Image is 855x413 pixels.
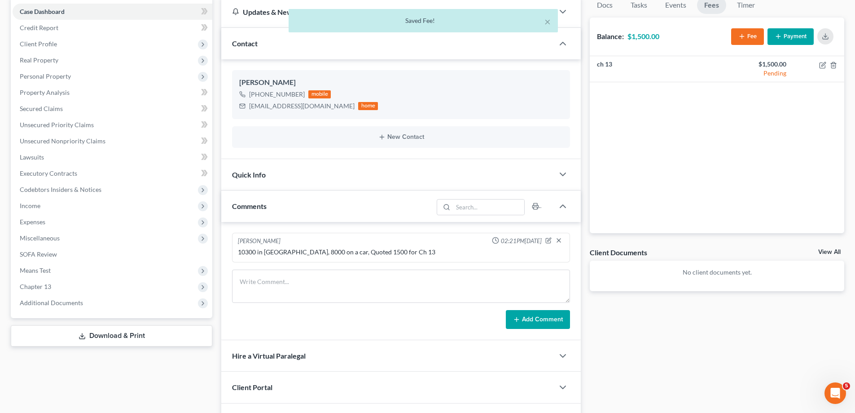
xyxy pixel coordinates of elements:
div: $1,500.00 [724,60,786,69]
span: Quick Info [232,170,266,179]
span: Unsecured Nonpriority Claims [20,137,105,145]
span: Hire a Virtual Paralegal [232,351,306,360]
span: Codebtors Insiders & Notices [20,186,101,193]
div: mobile [308,90,331,98]
a: Case Dashboard [13,4,212,20]
div: [PERSON_NAME] [239,77,563,88]
span: Unsecured Priority Claims [20,121,94,129]
span: Client Profile [20,40,57,48]
span: Property Analysis [20,89,70,96]
span: Comments [232,202,267,210]
a: SOFA Review [13,246,212,262]
div: [EMAIL_ADDRESS][DOMAIN_NAME] [249,102,355,111]
span: Client Portal [232,383,272,391]
button: New Contact [239,133,563,141]
a: Executory Contracts [13,165,212,182]
span: Case Dashboard [20,8,65,15]
a: Secured Claims [13,101,212,117]
span: 02:21PM[DATE] [501,237,542,245]
span: Real Property [20,56,58,64]
button: × [544,16,551,27]
div: Updates & News [232,7,543,17]
span: Executory Contracts [20,169,77,177]
p: No client documents yet. [597,268,837,277]
div: Client Documents [590,248,647,257]
span: Secured Claims [20,105,63,112]
span: Lawsuits [20,153,44,161]
button: Add Comment [506,310,570,329]
a: Unsecured Nonpriority Claims [13,133,212,149]
a: View All [818,249,841,255]
a: Unsecured Priority Claims [13,117,212,133]
a: Property Analysis [13,84,212,101]
div: [PHONE_NUMBER] [249,90,305,99]
span: Additional Documents [20,299,83,306]
div: home [358,102,378,110]
a: Lawsuits [13,149,212,165]
span: Contact [232,39,258,48]
span: Miscellaneous [20,234,60,242]
a: Download & Print [11,325,212,346]
div: [PERSON_NAME] [238,237,281,246]
td: ch 13 [590,56,717,82]
div: Saved Fee! [296,16,551,25]
span: 5 [843,382,850,390]
div: 10300 in [GEOGRAPHIC_DATA], 8000 on a car, Quoted 1500 for Ch 13 [238,248,564,257]
span: Personal Property [20,72,71,80]
span: SOFA Review [20,250,57,258]
input: Search... [453,200,525,215]
div: Pending [724,69,786,78]
span: Income [20,202,40,209]
iframe: Intercom live chat [824,382,846,404]
span: Means Test [20,266,51,274]
span: Chapter 13 [20,283,51,290]
span: Expenses [20,218,45,226]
